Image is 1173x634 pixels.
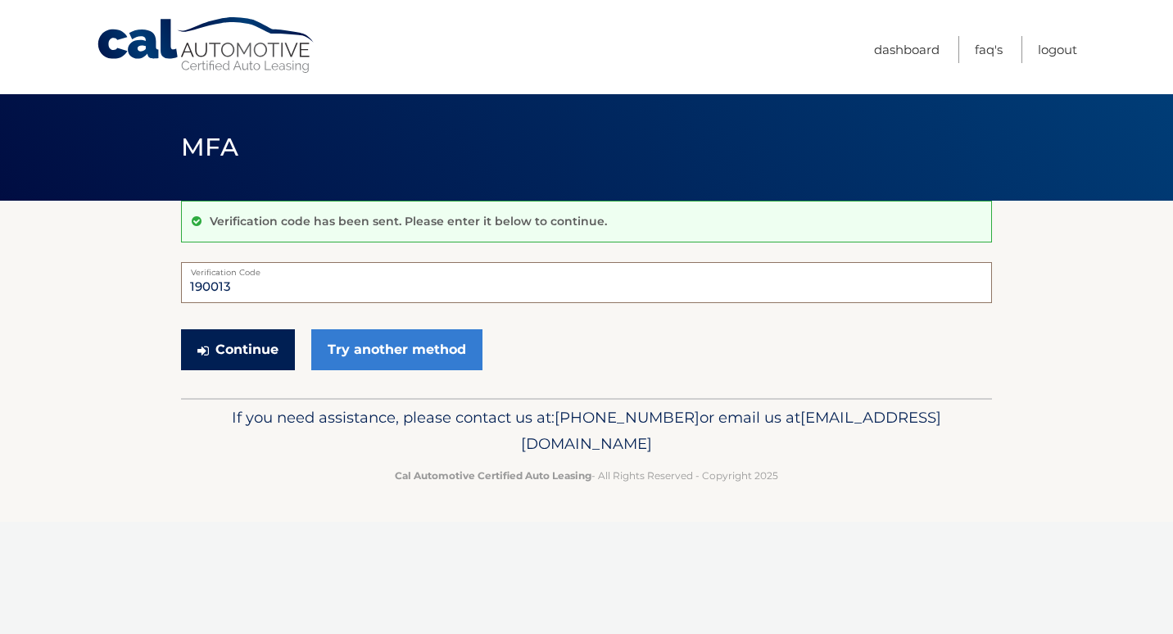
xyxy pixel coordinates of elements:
[96,16,317,75] a: Cal Automotive
[311,329,482,370] a: Try another method
[181,262,992,275] label: Verification Code
[975,36,1003,63] a: FAQ's
[395,469,591,482] strong: Cal Automotive Certified Auto Leasing
[874,36,940,63] a: Dashboard
[181,262,992,303] input: Verification Code
[210,214,607,229] p: Verification code has been sent. Please enter it below to continue.
[181,132,238,162] span: MFA
[181,329,295,370] button: Continue
[192,405,981,457] p: If you need assistance, please contact us at: or email us at
[521,408,941,453] span: [EMAIL_ADDRESS][DOMAIN_NAME]
[555,408,700,427] span: [PHONE_NUMBER]
[192,467,981,484] p: - All Rights Reserved - Copyright 2025
[1038,36,1077,63] a: Logout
